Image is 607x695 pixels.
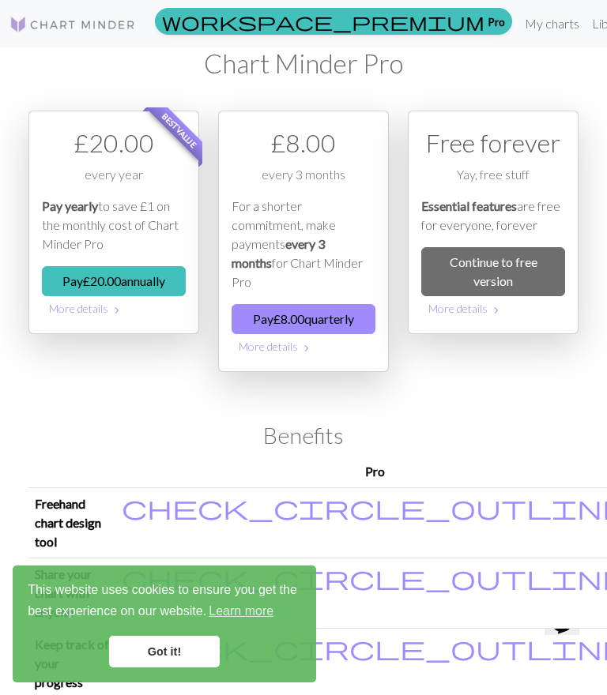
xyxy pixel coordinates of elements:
div: Payment option 1 [28,111,199,334]
a: Pro [155,8,512,35]
div: £ 20.00 [42,124,186,162]
h2: Benefits [28,423,579,449]
a: Continue to free version [421,247,565,296]
p: to save £1 on the monthly cost of Chart Minder Pro [42,197,186,254]
button: Pay£8.00quarterly [232,304,375,334]
button: More details [421,296,565,321]
button: More details [42,296,186,321]
div: every 3 months [232,165,375,197]
p: For a shorter commitment, make payments for Chart Minder Pro [232,197,375,291]
p: Share your chart with anyone [35,565,109,622]
span: Best value [146,97,213,164]
div: cookieconsent [13,565,316,682]
h1: Chart Minder Pro [28,47,579,79]
div: Free option [408,111,579,334]
em: Essential features [421,198,517,213]
span: chevron_right [300,340,313,356]
p: are free for everyone, forever [421,197,565,235]
button: More details [232,334,375,359]
a: dismiss cookie message [109,636,220,667]
span: This website uses cookies to ensure you get the best experience on our website. [28,580,301,623]
span: chevron_right [111,302,123,318]
img: Logo [9,15,136,34]
div: Free forever [421,124,565,162]
em: Pay yearly [42,198,98,213]
span: workspace_premium [162,10,484,32]
div: every year [42,165,186,197]
div: Payment option 2 [218,111,389,372]
span: chevron_right [490,302,503,318]
a: learn more about cookies [206,599,276,623]
div: £ 8.00 [232,124,375,162]
div: Yay, free stuff [421,165,565,197]
button: Pay£20.00annually [42,266,186,296]
a: My charts [518,8,586,39]
iframe: chat widget [538,629,591,679]
p: Freehand chart design tool [35,494,109,551]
